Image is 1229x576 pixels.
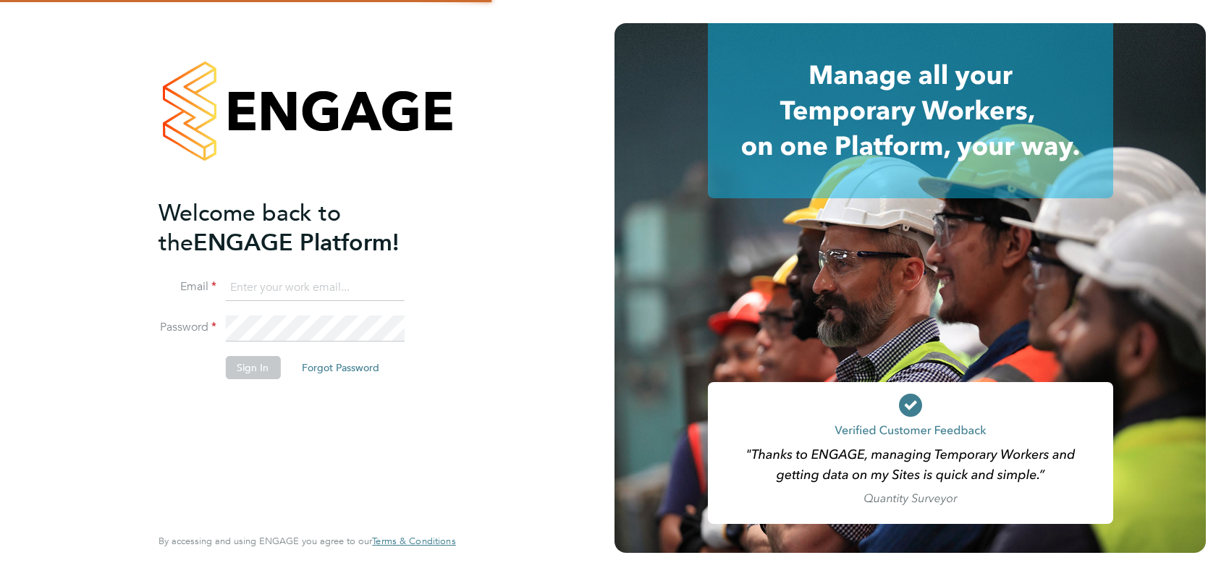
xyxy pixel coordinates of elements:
[225,356,280,379] button: Sign In
[159,320,216,335] label: Password
[290,356,391,379] button: Forgot Password
[159,535,455,547] span: By accessing and using ENGAGE you agree to our
[159,199,341,257] span: Welcome back to the
[372,535,455,547] a: Terms & Conditions
[159,279,216,295] label: Email
[225,275,404,301] input: Enter your work email...
[159,198,441,258] h2: ENGAGE Platform!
